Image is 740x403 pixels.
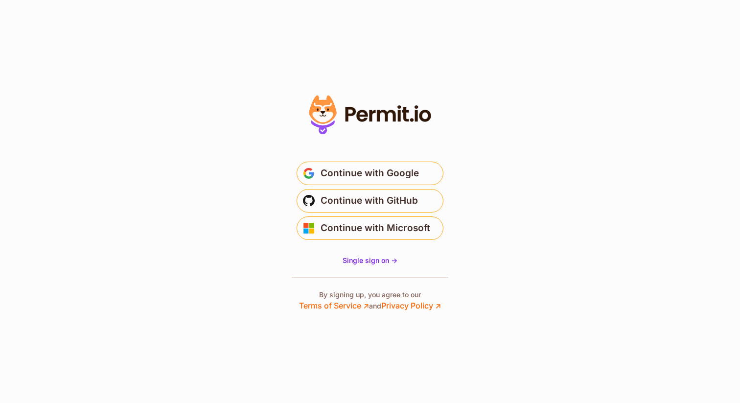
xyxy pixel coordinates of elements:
[381,301,441,310] a: Privacy Policy ↗
[321,166,419,181] span: Continue with Google
[297,216,443,240] button: Continue with Microsoft
[299,301,369,310] a: Terms of Service ↗
[343,256,397,264] span: Single sign on ->
[299,290,441,311] p: By signing up, you agree to our and
[297,162,443,185] button: Continue with Google
[321,220,430,236] span: Continue with Microsoft
[343,256,397,265] a: Single sign on ->
[321,193,418,209] span: Continue with GitHub
[297,189,443,213] button: Continue with GitHub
